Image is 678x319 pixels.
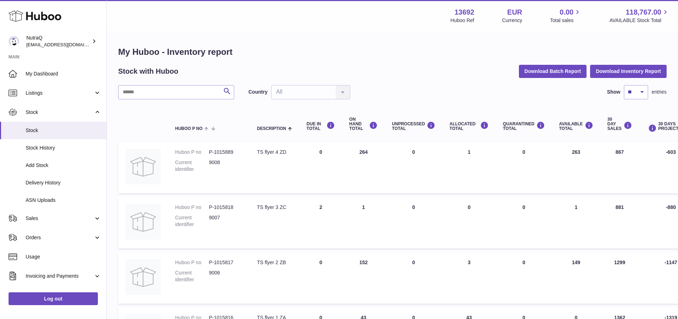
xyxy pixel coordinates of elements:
[175,149,209,156] dt: Huboo P no
[442,252,496,304] td: 3
[175,126,203,131] span: Huboo P no
[299,252,342,304] td: 0
[502,17,522,24] div: Currency
[385,197,442,249] td: 0
[26,127,101,134] span: Stock
[392,121,435,131] div: UNPROCESSED Total
[175,214,209,228] dt: Current identifier
[550,17,582,24] span: Total sales
[26,215,94,222] span: Sales
[26,42,105,47] span: [EMAIL_ADDRESS][DOMAIN_NAME]
[550,7,582,24] a: 0.00 Total sales
[9,292,98,305] a: Log out
[209,204,243,211] dd: P-1015818
[609,17,669,24] span: AVAILABLE Stock Total
[600,252,639,304] td: 1299
[609,7,669,24] a: 118,767.00 AVAILABLE Stock Total
[209,149,243,156] dd: P-1015889
[342,197,385,249] td: 1
[175,204,209,211] dt: Huboo P no
[26,145,101,151] span: Stock History
[519,65,587,78] button: Download Batch Report
[26,35,90,48] div: NutraQ
[454,7,474,17] strong: 13692
[608,117,632,131] div: 30 DAY SALES
[26,234,94,241] span: Orders
[118,67,178,76] h2: Stock with Huboo
[209,214,243,228] dd: 9007
[209,159,243,173] dd: 9008
[600,142,639,193] td: 867
[26,162,101,169] span: Add Stock
[385,252,442,304] td: 0
[652,89,667,95] span: entries
[26,179,101,186] span: Delivery History
[257,259,292,266] div: TS flyer 2 ZB
[600,197,639,249] td: 881
[349,117,378,131] div: ON HAND Total
[26,273,94,279] span: Invoicing and Payments
[503,121,545,131] div: QUARANTINED Total
[552,252,600,304] td: 149
[522,149,525,155] span: 0
[26,70,101,77] span: My Dashboard
[257,204,292,211] div: TS flyer 3 ZC
[442,142,496,193] td: 1
[125,204,161,240] img: product image
[626,7,661,17] span: 118,767.00
[299,197,342,249] td: 2
[26,109,94,116] span: Stock
[248,89,268,95] label: Country
[451,17,474,24] div: Huboo Ref
[175,270,209,283] dt: Current identifier
[559,121,593,131] div: AVAILABLE Total
[442,197,496,249] td: 0
[552,197,600,249] td: 1
[26,197,101,204] span: ASN Uploads
[385,142,442,193] td: 0
[590,65,667,78] button: Download Inventory Report
[9,36,19,47] img: log@nutraq.com
[607,89,620,95] label: Show
[450,121,489,131] div: ALLOCATED Total
[257,149,292,156] div: TS flyer 4 ZD
[125,259,161,295] img: product image
[175,159,209,173] dt: Current identifier
[560,7,574,17] span: 0.00
[257,126,286,131] span: Description
[299,142,342,193] td: 0
[522,204,525,210] span: 0
[209,270,243,283] dd: 9006
[175,259,209,266] dt: Huboo P no
[26,253,101,260] span: Usage
[306,121,335,131] div: DUE IN TOTAL
[522,260,525,265] span: 0
[342,252,385,304] td: 152
[552,142,600,193] td: 263
[209,259,243,266] dd: P-1015817
[342,142,385,193] td: 264
[26,90,94,96] span: Listings
[125,149,161,184] img: product image
[507,7,522,17] strong: EUR
[118,46,667,58] h1: My Huboo - Inventory report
